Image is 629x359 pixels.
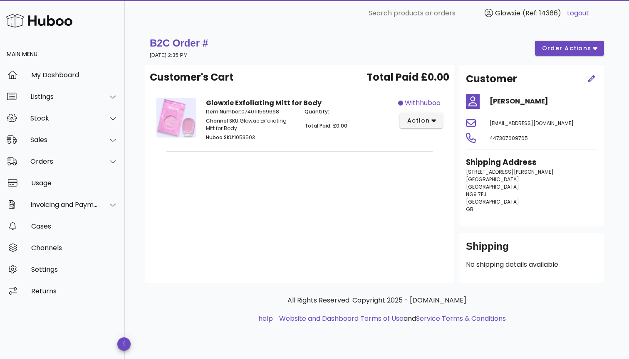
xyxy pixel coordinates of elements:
[466,157,597,168] h3: Shipping Address
[150,70,233,85] span: Customer's Cart
[6,12,72,30] img: Huboo Logo
[466,206,473,213] span: GB
[466,240,597,260] div: Shipping
[535,41,604,56] button: order actions
[495,8,520,18] span: Glowxie
[567,8,589,18] a: Logout
[466,191,486,198] span: NG9 7EJ
[30,136,98,144] div: Sales
[466,176,519,183] span: [GEOGRAPHIC_DATA]
[31,179,118,187] div: Usage
[30,93,98,101] div: Listings
[151,295,602,305] p: All Rights Reserved. Copyright 2025 - [DOMAIN_NAME]
[305,108,329,115] span: Quantity:
[406,116,430,125] span: action
[30,157,98,165] div: Orders
[150,37,208,49] strong: B2C Order #
[276,314,506,324] li: and
[31,71,118,79] div: My Dashboard
[150,52,188,58] small: [DATE] 2:35 PM
[206,134,295,141] p: 1053503
[31,287,118,295] div: Returns
[400,113,443,128] button: action
[30,201,98,209] div: Invoicing and Payments
[490,135,528,142] span: 447307609765
[523,8,561,18] span: (Ref: 14366)
[30,114,98,122] div: Stock
[31,222,118,230] div: Cases
[31,266,118,273] div: Settings
[466,183,519,190] span: [GEOGRAPHIC_DATA]
[490,120,574,127] span: [EMAIL_ADDRESS][DOMAIN_NAME]
[206,108,295,116] p: 0740111569668
[258,314,273,323] a: help
[466,198,519,205] span: [GEOGRAPHIC_DATA]
[466,71,517,86] h2: Customer
[305,122,347,129] span: Total Paid: £0.00
[279,314,404,323] a: Website and Dashboard Terms of Use
[416,314,506,323] a: Service Terms & Conditions
[305,108,393,116] p: 1
[405,98,441,108] span: withhuboo
[466,168,554,175] span: [STREET_ADDRESS][PERSON_NAME]
[542,44,592,53] span: order actions
[466,260,597,270] p: No shipping details available
[367,70,449,85] span: Total Paid £0.00
[206,117,295,132] p: Glowxie Exfoliating Mitt for Body
[206,98,322,108] strong: Glowxie Exfoliating Mitt for Body
[490,96,597,106] h4: [PERSON_NAME]
[206,108,241,115] span: Item Number:
[31,244,118,252] div: Channels
[156,98,196,138] img: Product Image
[206,134,234,141] span: Huboo SKU:
[206,117,240,124] span: Channel SKU:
